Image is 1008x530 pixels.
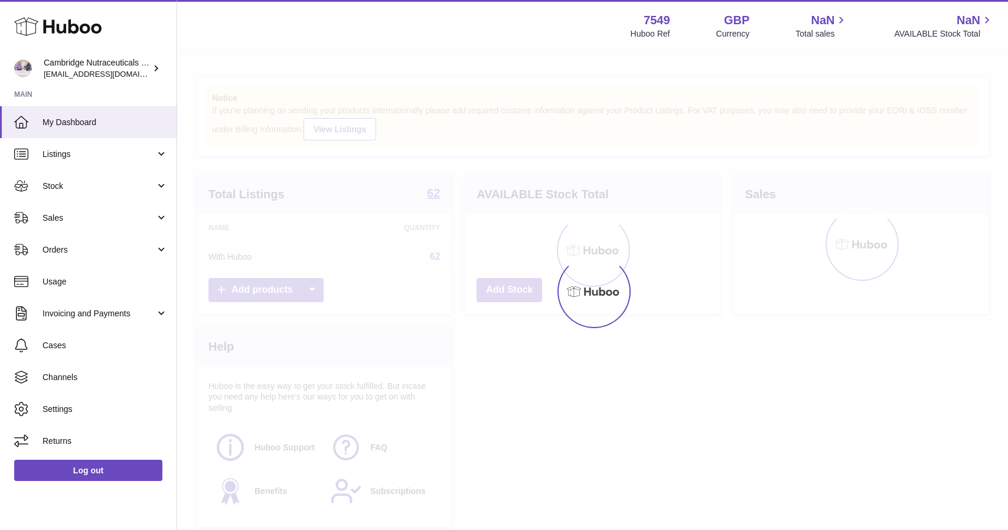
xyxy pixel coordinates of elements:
[957,12,980,28] span: NaN
[43,117,168,128] span: My Dashboard
[894,12,994,40] a: NaN AVAILABLE Stock Total
[716,28,750,40] div: Currency
[795,28,848,40] span: Total sales
[14,60,32,77] img: qvc@camnutra.com
[631,28,670,40] div: Huboo Ref
[644,12,670,28] strong: 7549
[43,340,168,351] span: Cases
[43,212,155,224] span: Sales
[43,244,155,256] span: Orders
[43,404,168,415] span: Settings
[14,460,162,481] a: Log out
[43,308,155,319] span: Invoicing and Payments
[795,12,848,40] a: NaN Total sales
[43,436,168,447] span: Returns
[43,276,168,287] span: Usage
[894,28,994,40] span: AVAILABLE Stock Total
[44,57,150,80] div: Cambridge Nutraceuticals Ltd
[811,12,834,28] span: NaN
[724,12,749,28] strong: GBP
[43,149,155,160] span: Listings
[43,181,155,192] span: Stock
[43,372,168,383] span: Channels
[44,69,174,78] span: [EMAIL_ADDRESS][DOMAIN_NAME]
